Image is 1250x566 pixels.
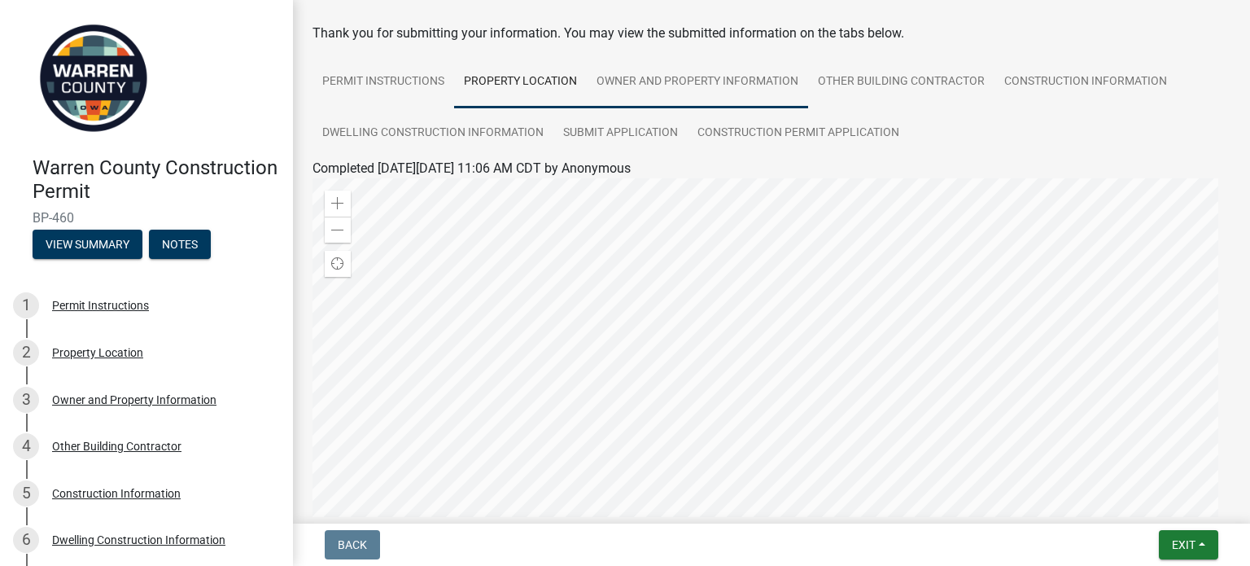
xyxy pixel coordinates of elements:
[33,17,155,139] img: Warren County, Iowa
[1172,538,1195,551] span: Exit
[325,530,380,559] button: Back
[325,191,351,217] div: Zoom in
[454,56,587,108] a: Property Location
[33,210,260,226] span: BP-460
[149,239,211,252] wm-modal-confirm: Notes
[312,160,631,176] span: Completed [DATE][DATE] 11:06 AM CDT by Anonymous
[13,340,39,366] div: 2
[52,534,225,546] div: Dwelling Construction Information
[553,107,688,160] a: Submit Application
[13,387,39,413] div: 3
[13,292,39,318] div: 1
[52,347,143,358] div: Property Location
[1159,530,1218,559] button: Exit
[312,56,454,108] a: Permit Instructions
[33,156,280,204] h4: Warren County Construction Permit
[994,56,1177,108] a: Construction Information
[52,394,216,406] div: Owner and Property Information
[13,433,39,459] div: 4
[52,300,149,311] div: Permit Instructions
[587,56,808,108] a: Owner and Property Information
[688,107,909,160] a: Construction Permit Application
[325,217,351,243] div: Zoom out
[13,480,39,507] div: 5
[52,488,181,499] div: Construction Information
[338,538,367,551] span: Back
[33,239,142,252] wm-modal-confirm: Summary
[33,230,142,259] button: View Summary
[13,527,39,553] div: 6
[325,251,351,277] div: Find my location
[149,230,211,259] button: Notes
[808,56,994,108] a: Other Building Contractor
[312,107,553,160] a: Dwelling Construction Information
[52,441,181,452] div: Other Building Contractor
[312,24,1230,43] div: Thank you for submitting your information. You may view the submitted information on the tabs below.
